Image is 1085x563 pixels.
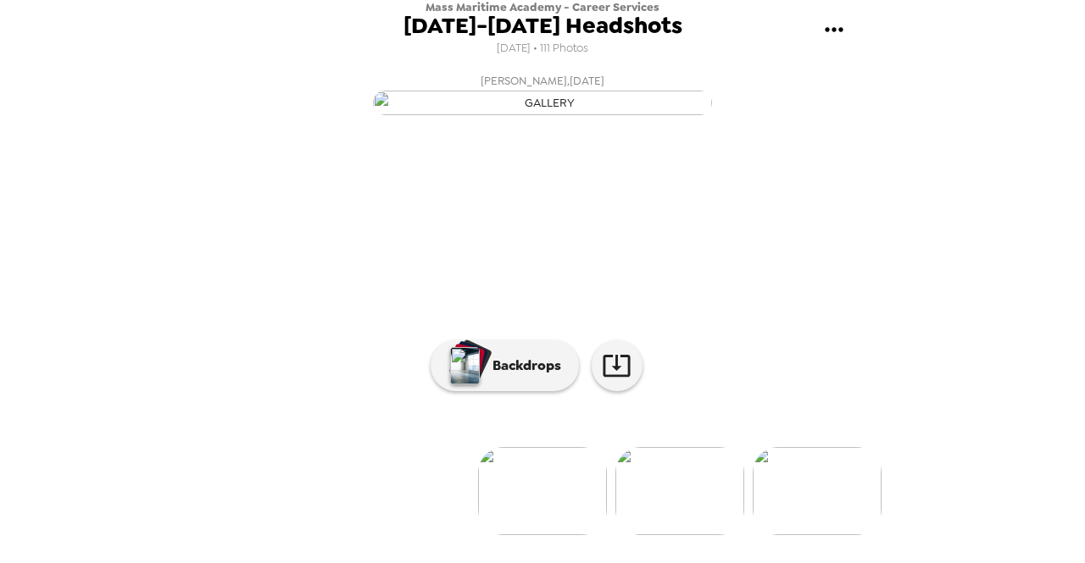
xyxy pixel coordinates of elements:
button: [PERSON_NAME],[DATE] [203,66,882,120]
button: Backdrops [431,340,579,391]
span: [DATE] • 111 Photos [497,37,588,60]
img: gallery [615,447,744,535]
button: gallery menu [806,3,861,58]
img: gallery [373,91,712,115]
span: [DATE]-[DATE] Headshots [403,14,682,37]
img: gallery [753,447,882,535]
span: [PERSON_NAME] , [DATE] [481,71,604,91]
img: gallery [478,447,607,535]
p: Backdrops [484,356,561,376]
